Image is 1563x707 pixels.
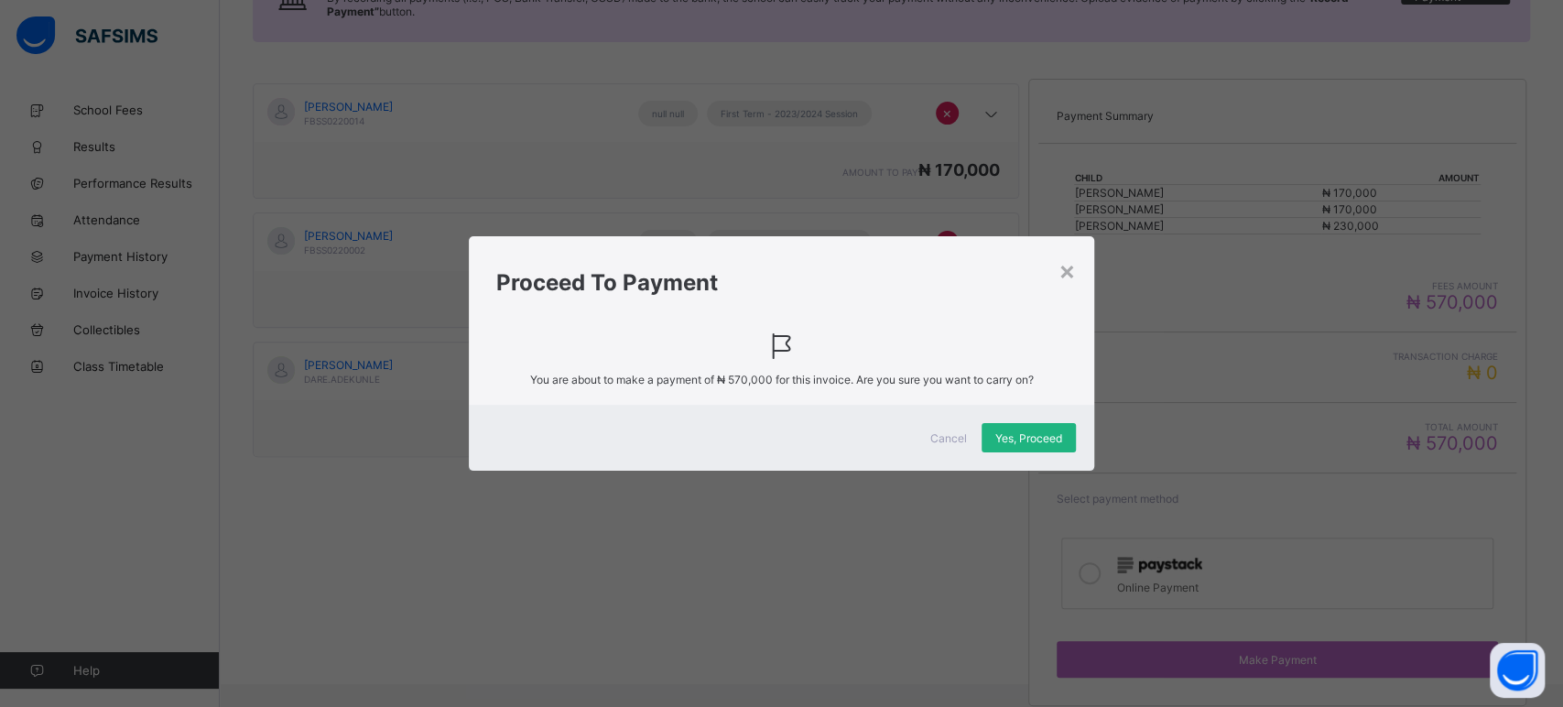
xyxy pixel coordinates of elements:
[496,269,1067,296] h1: Proceed To Payment
[716,373,772,386] span: ₦ 570,000
[1490,643,1545,698] button: Open asap
[930,431,967,445] span: Cancel
[496,373,1067,386] span: You are about to make a payment of for this invoice. Are you sure you want to carry on?
[1058,255,1076,286] div: ×
[995,431,1062,445] span: Yes, Proceed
